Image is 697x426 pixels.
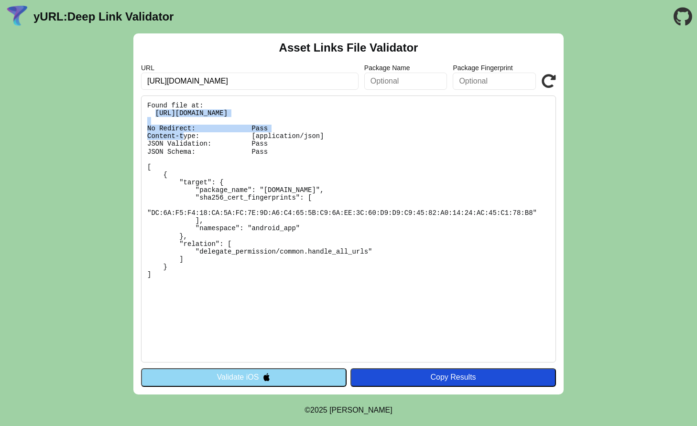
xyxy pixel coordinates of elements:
[305,394,392,426] footer: ©
[279,41,418,54] h2: Asset Links File Validator
[33,10,174,23] a: yURL:Deep Link Validator
[329,406,392,414] a: Michael Ibragimchayev's Personal Site
[364,73,447,90] input: Optional
[364,64,447,72] label: Package Name
[453,73,536,90] input: Optional
[355,373,551,382] div: Copy Results
[141,96,556,362] pre: Found file at: [URL][DOMAIN_NAME] No Redirect: Pass Content-type: [application/json] JSON Validat...
[141,368,347,386] button: Validate iOS
[453,64,536,72] label: Package Fingerprint
[350,368,556,386] button: Copy Results
[141,64,359,72] label: URL
[5,4,30,29] img: yURL Logo
[141,73,359,90] input: Required
[310,406,327,414] span: 2025
[262,373,271,381] img: appleIcon.svg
